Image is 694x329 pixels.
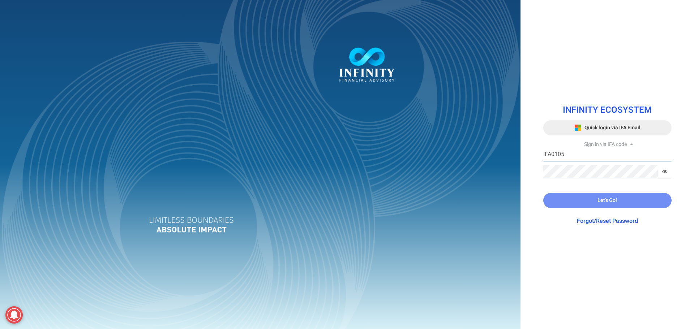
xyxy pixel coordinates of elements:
a: Forgot/Reset Password [577,217,638,225]
input: IFA Code [543,148,672,161]
button: Let's Go! [543,193,672,208]
span: Sign in via IFA code [584,140,627,148]
div: Sign in via IFA code [543,141,672,148]
span: Quick login via IFA Email [584,124,641,131]
span: Let's Go! [597,196,617,204]
button: Quick login via IFA Email [543,120,672,135]
h1: INFINITY ECOSYSTEM [543,105,672,115]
